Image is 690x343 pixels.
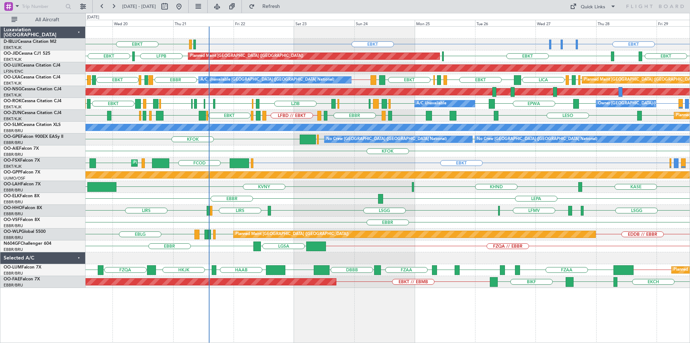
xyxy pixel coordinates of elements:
[4,51,19,56] span: OO-JID
[4,223,23,229] a: EBBR/BRU
[4,116,22,122] a: EBKT/KJK
[112,20,173,26] div: Wed 20
[4,81,22,86] a: EBKT/KJK
[581,4,605,11] div: Quick Links
[4,75,20,80] span: OO-LXA
[4,45,22,50] a: EBKT/KJK
[4,170,20,175] span: OO-GPP
[256,4,286,9] span: Refresh
[4,87,61,91] a: OO-NSGCessna Citation CJ4
[4,99,61,103] a: OO-ROKCessna Citation CJ4
[4,277,20,281] span: OO-FAE
[4,188,23,193] a: EBBR/BRU
[4,211,23,217] a: EBBR/BRU
[4,194,40,198] a: OO-ELKFalcon 8X
[4,158,20,163] span: OO-FSX
[4,230,21,234] span: OO-WLP
[4,128,23,134] a: EBBR/BRU
[4,271,23,276] a: EBBR/BRU
[4,218,40,222] a: OO-VSFFalcon 8X
[4,69,23,74] a: LFSN/ENC
[4,57,22,62] a: EBKT/KJK
[4,135,20,139] span: OO-GPE
[190,51,303,62] div: Planned Maint [GEOGRAPHIC_DATA] ([GEOGRAPHIC_DATA])
[4,235,23,240] a: EBBR/BRU
[4,63,60,68] a: OO-LUXCessna Citation CJ4
[415,20,475,26] div: Mon 25
[87,14,99,21] div: [DATE]
[4,40,18,44] span: D-IBLU
[4,247,23,252] a: EBBR/BRU
[535,20,596,26] div: Wed 27
[4,99,22,103] span: OO-ROK
[19,17,76,22] span: All Aircraft
[4,230,46,234] a: OO-WLPGlobal 5500
[4,164,22,169] a: EBKT/KJK
[294,20,354,26] div: Sat 23
[4,87,22,91] span: OO-NSG
[4,206,42,210] a: OO-HHOFalcon 8X
[475,20,535,26] div: Tue 26
[4,170,40,175] a: OO-GPPFalcon 7X
[8,14,78,26] button: All Aircraft
[4,265,22,270] span: OO-LUM
[4,176,25,181] a: UUMO/OSF
[173,20,234,26] div: Thu 21
[4,242,51,246] a: N604GFChallenger 604
[354,20,415,26] div: Sun 24
[4,63,20,68] span: OO-LUX
[4,92,22,98] a: EBKT/KJK
[4,182,21,186] span: OO-LAH
[566,1,620,12] button: Quick Links
[22,1,63,12] input: Trip Number
[4,182,41,186] a: OO-LAHFalcon 7X
[4,199,23,205] a: EBBR/BRU
[4,75,60,80] a: OO-LXACessna Citation CJ4
[4,123,21,127] span: OO-SLM
[4,283,23,288] a: EBBR/BRU
[4,158,40,163] a: OO-FSXFalcon 7X
[477,134,597,145] div: No Crew [GEOGRAPHIC_DATA] ([GEOGRAPHIC_DATA] National)
[4,40,56,44] a: D-IBLUCessna Citation M2
[4,123,61,127] a: OO-SLMCessna Citation XLS
[326,134,447,145] div: No Crew [GEOGRAPHIC_DATA] ([GEOGRAPHIC_DATA] National)
[4,152,23,157] a: EBBR/BRU
[4,146,19,151] span: OO-AIE
[133,158,217,168] div: Planned Maint Kortrijk-[GEOGRAPHIC_DATA]
[201,75,334,85] div: A/C Unavailable [GEOGRAPHIC_DATA] ([GEOGRAPHIC_DATA] National)
[4,218,20,222] span: OO-VSF
[235,229,349,240] div: Planned Maint [GEOGRAPHIC_DATA] ([GEOGRAPHIC_DATA])
[4,104,22,110] a: EBKT/KJK
[4,135,63,139] a: OO-GPEFalcon 900EX EASy II
[4,140,23,145] a: EBBR/BRU
[4,206,22,210] span: OO-HHO
[234,20,294,26] div: Fri 22
[4,111,22,115] span: OO-ZUN
[4,242,20,246] span: N604GF
[4,146,39,151] a: OO-AIEFalcon 7X
[417,98,446,109] div: A/C Unavailable
[4,194,20,198] span: OO-ELK
[4,111,61,115] a: OO-ZUNCessna Citation CJ4
[122,3,156,10] span: [DATE] - [DATE]
[245,1,289,12] button: Refresh
[596,20,657,26] div: Thu 28
[4,277,40,281] a: OO-FAEFalcon 7X
[4,51,50,56] a: OO-JIDCessna CJ1 525
[4,265,41,270] a: OO-LUMFalcon 7X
